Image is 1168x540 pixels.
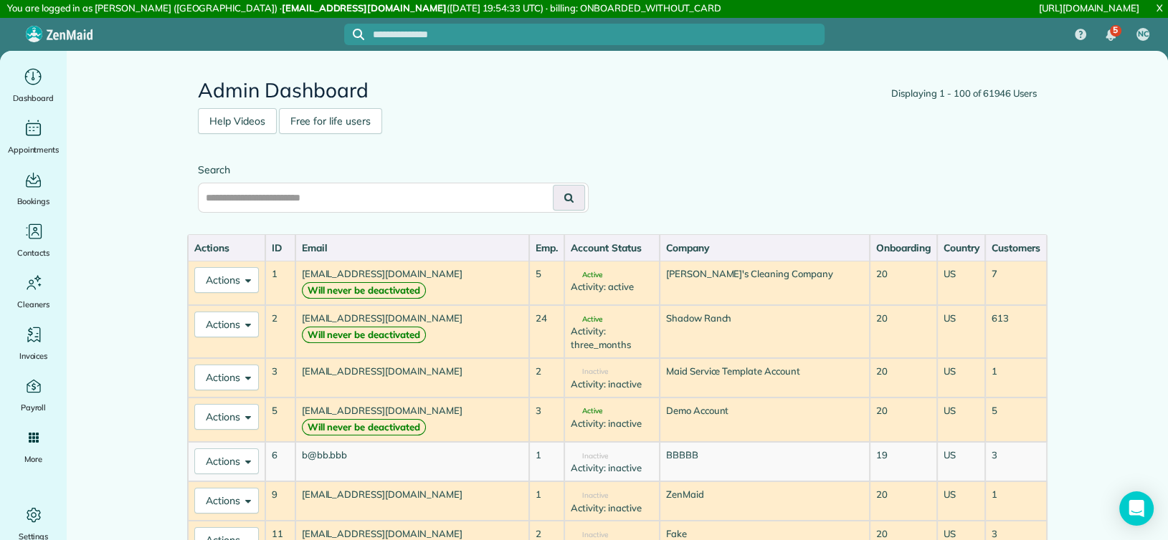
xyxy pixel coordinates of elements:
[344,29,364,40] button: Focus search
[6,117,61,157] a: Appointments
[660,305,870,358] td: Shadow Ranch
[21,400,47,415] span: Payroll
[529,358,564,397] td: 2
[6,271,61,312] a: Cleaners
[6,323,61,363] a: Invoices
[660,261,870,305] td: [PERSON_NAME]'s Cleaning Company
[194,241,259,255] div: Actions
[571,241,653,255] div: Account Status
[660,442,870,481] td: BBBBB
[937,358,986,397] td: US
[194,312,259,337] button: Actions
[660,397,870,442] td: Demo Account
[1138,29,1149,40] span: NC
[295,358,530,397] td: [EMAIL_ADDRESS][DOMAIN_NAME]
[295,397,530,442] td: [EMAIL_ADDRESS][DOMAIN_NAME]
[8,143,60,157] span: Appointments
[571,453,608,460] span: Inactive
[870,397,937,442] td: 20
[985,397,1047,442] td: 5
[571,461,653,475] div: Activity: inactive
[295,481,530,521] td: [EMAIL_ADDRESS][DOMAIN_NAME]
[17,194,50,208] span: Bookings
[198,79,1037,102] h2: Admin Dashboard
[265,358,295,397] td: 3
[529,305,564,358] td: 24
[571,417,653,430] div: Activity: inactive
[6,375,61,415] a: Payroll
[265,305,295,358] td: 2
[529,261,564,305] td: 5
[571,280,653,294] div: Activity: active
[272,241,289,255] div: ID
[194,488,259,514] button: Actions
[302,327,426,343] strong: Will never be deactivated
[571,408,602,415] span: Active
[1113,24,1118,36] span: 5
[571,377,653,391] div: Activity: inactive
[295,442,530,481] td: b@bb.bbb
[870,305,937,358] td: 20
[194,404,259,430] button: Actions
[660,481,870,521] td: ZenMaid
[17,246,49,260] span: Contacts
[1096,19,1126,51] div: 5 unread notifications
[194,448,259,474] button: Actions
[265,397,295,442] td: 5
[1119,491,1154,526] div: Open Intercom Messenger
[295,305,530,358] td: [EMAIL_ADDRESS][DOMAIN_NAME]
[571,531,608,539] span: Inactive
[937,397,986,442] td: US
[870,481,937,521] td: 20
[529,481,564,521] td: 1
[876,241,931,255] div: Onboarding
[571,324,653,351] div: Activity: three_months
[666,241,863,255] div: Company
[985,442,1047,481] td: 3
[870,442,937,481] td: 19
[6,220,61,260] a: Contacts
[937,442,986,481] td: US
[19,349,48,363] span: Invoices
[279,108,382,134] a: Free for life users
[529,397,564,442] td: 3
[529,442,564,481] td: 1
[870,261,937,305] td: 20
[937,481,986,521] td: US
[571,492,608,499] span: Inactive
[937,261,986,305] td: US
[985,358,1047,397] td: 1
[992,241,1040,255] div: Customers
[571,501,653,515] div: Activity: inactive
[194,365,259,390] button: Actions
[944,241,979,255] div: Country
[985,305,1047,358] td: 613
[891,87,1037,101] div: Displaying 1 - 100 of 61946 Users
[571,316,602,323] span: Active
[265,481,295,521] td: 9
[985,261,1047,305] td: 7
[536,241,558,255] div: Emp.
[17,297,49,312] span: Cleaners
[24,452,42,466] span: More
[6,168,61,208] a: Bookings
[353,29,364,40] svg: Focus search
[870,358,937,397] td: 20
[937,305,986,358] td: US
[985,481,1047,521] td: 1
[302,419,426,435] strong: Will never be deactivated
[265,442,295,481] td: 6
[1039,2,1139,14] a: [URL][DOMAIN_NAME]
[198,108,277,134] a: Help Videos
[13,91,54,105] span: Dashboard
[571,368,608,375] span: Inactive
[6,65,61,105] a: Dashboard
[302,282,426,299] strong: Will never be deactivated
[660,358,870,397] td: Maid Service Template Account
[1063,18,1168,51] nav: Main
[265,261,295,305] td: 1
[302,241,523,255] div: Email
[282,2,447,14] strong: [EMAIL_ADDRESS][DOMAIN_NAME]
[295,261,530,305] td: [EMAIL_ADDRESS][DOMAIN_NAME]
[198,163,589,177] label: Search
